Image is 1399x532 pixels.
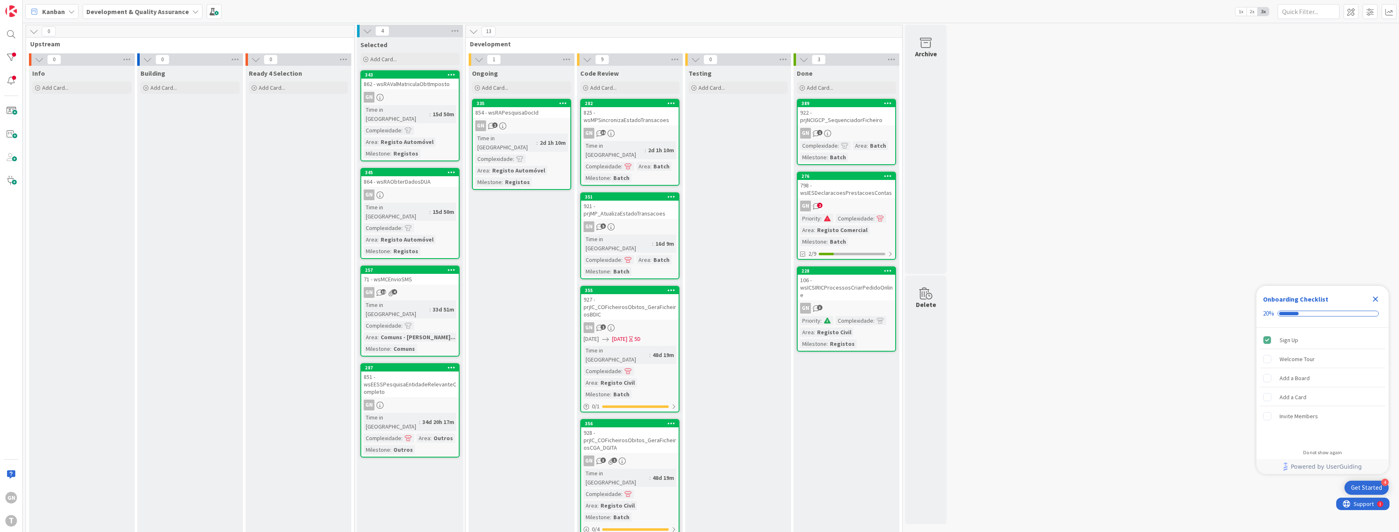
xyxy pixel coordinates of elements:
div: Registo Automóvel [490,166,547,175]
div: Time in [GEOGRAPHIC_DATA] [364,105,429,123]
div: 355 [585,288,679,293]
div: Registo Automóvel [379,137,436,146]
span: Support [17,1,38,11]
span: Add Card... [482,84,508,91]
div: 2d 1h 10m [538,138,568,147]
div: Area [364,333,377,342]
span: Add Card... [807,84,833,91]
span: 3 [601,458,606,463]
span: : [652,239,653,248]
b: Development & Quality Assurance [86,7,189,16]
div: Area [853,141,867,150]
div: GN [800,303,811,314]
span: 0 [155,55,169,65]
div: GN [361,92,459,103]
a: 351921 - prjMP_AtualizaEstadoTransacoesGNTime in [GEOGRAPHIC_DATA]:16d 9mComplexidade:Area:BatchM... [580,192,679,279]
span: : [610,173,611,182]
div: Delete [916,300,936,309]
span: : [513,154,514,163]
span: : [838,141,839,150]
div: Area [800,328,814,337]
div: 345864 - wsRAObterDadosDUA [361,169,459,187]
span: Powered by UserGuiding [1291,462,1362,472]
div: GN [798,128,895,139]
span: : [827,237,828,246]
span: Selected [360,41,387,49]
span: 13 [481,26,496,36]
span: : [873,316,875,325]
div: Archive [915,49,937,59]
a: 276798 - wsIESDeclaracoesPrestacoesContasGNPriority:Complexidade:Area:Registo ComercialMilestone:... [797,172,896,260]
div: 922 - prjNCIGCP_SequenciadorFicheiro [798,107,895,125]
div: 15d 50m [431,110,456,119]
span: : [401,223,403,232]
div: 825 - wsMPSincronizaEstadoTransacoes [581,107,679,125]
div: Batch [611,173,632,182]
div: Milestone [364,247,390,256]
span: 9 [595,55,609,65]
span: 1 [601,324,606,330]
span: 1x [1235,7,1246,16]
div: 356928 - prjIC_COFicheirosObitos_GeraFicheirosCGA_DGITA [581,420,679,453]
span: 3 [817,305,822,310]
div: 351 [581,193,679,201]
div: 927 - prjIC_COFicheirosObitos_GeraFicheirosBDIC [581,294,679,320]
div: GN [475,120,486,131]
span: : [390,344,391,353]
span: Development [470,40,892,48]
div: GN [584,221,594,232]
div: 862 - wsRAValMatriculaObtImposto [361,79,459,89]
a: 345864 - wsRAObterDadosDUAGNTime in [GEOGRAPHIC_DATA]:15d 50mComplexidade:Area:Registo AutomóvelM... [360,168,460,259]
div: Close Checklist [1369,292,1382,306]
div: GN [798,201,895,211]
div: 0/1 [581,401,679,412]
div: 2d 1h 10m [646,146,676,155]
div: 343 [361,71,459,79]
span: : [377,333,379,342]
div: 282 [585,101,679,106]
div: Complexidade [584,255,621,264]
a: 343862 - wsRAValMatriculaObtImpostoGNTime in [GEOGRAPHIC_DATA]:15d 50mComplexidade:Area:Registo A... [360,70,460,161]
div: Complexidade [584,367,621,376]
span: Add Card... [698,84,725,91]
span: : [401,126,403,135]
span: : [649,350,651,359]
div: Milestone [364,445,390,454]
div: Priority [800,316,820,325]
div: Milestone [584,173,610,182]
div: GN [364,189,374,200]
div: Complexidade [364,321,401,330]
span: 12 [381,289,386,295]
div: Do not show again [1303,449,1342,456]
span: Kanban [42,7,65,17]
div: 276798 - wsIESDeclaracoesPrestacoesContas [798,173,895,198]
div: Registo Civil [598,378,637,387]
span: : [645,146,646,155]
span: : [827,339,828,348]
span: : [390,247,391,256]
div: 48d 19m [651,350,676,359]
div: GN [361,400,459,410]
div: Complexidade [364,223,401,232]
span: : [820,214,822,223]
div: 389922 - prjNCIGCP_SequenciadorFicheiro [798,100,895,125]
div: 48d 19m [651,473,676,482]
span: : [377,137,379,146]
div: Invite Members is incomplete. [1260,407,1385,425]
div: 343862 - wsRAValMatriculaObtImposto [361,71,459,89]
div: GN [581,455,679,466]
span: Ongoing [472,69,498,77]
div: Registo Automóvel [379,235,436,244]
div: Add a Card [1280,392,1306,402]
div: Time in [GEOGRAPHIC_DATA] [584,346,649,364]
div: Milestone [475,177,502,187]
span: : [390,149,391,158]
span: : [621,489,622,498]
div: GN [800,201,811,211]
span: : [429,305,431,314]
div: 25771 - wsMCEnvioSMS [361,266,459,285]
span: 3 [812,55,826,65]
div: Batch [651,255,672,264]
span: : [820,316,822,325]
div: 335 [477,101,570,106]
